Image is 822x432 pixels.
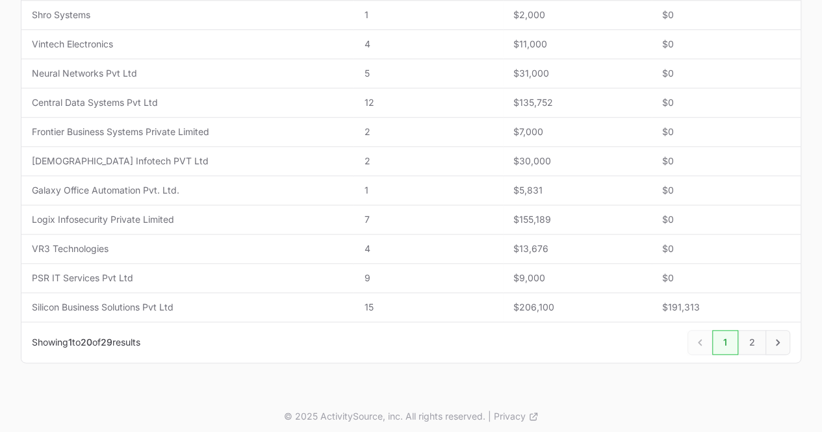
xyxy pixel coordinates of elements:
span: $0 [662,38,790,51]
span: Shro Systems [32,8,343,21]
span: Silicon Business Solutions Pvt Ltd [32,301,343,314]
span: Neural Networks Pvt Ltd [32,67,343,80]
span: [DEMOGRAPHIC_DATA] Infotech PVT Ltd [32,155,343,168]
span: 7 [364,213,492,226]
p: Showing to of results [32,336,140,349]
span: $0 [662,125,790,138]
span: 2 [364,155,492,168]
a: 1 [712,330,738,355]
span: $155,189 [513,213,641,226]
span: $0 [662,272,790,285]
span: $0 [662,96,790,109]
span: $31,000 [513,67,641,80]
span: Frontier Business Systems Private Limited [32,125,343,138]
span: $0 [662,155,790,168]
span: $7,000 [513,125,641,138]
span: Galaxy Office Automation Pvt. Ltd. [32,184,343,197]
span: $206,100 [513,301,641,314]
a: Next [765,330,790,355]
span: PSR IT Services Pvt Ltd [32,272,343,285]
span: $13,676 [513,242,641,255]
span: $0 [662,8,790,21]
a: Privacy [494,410,539,423]
span: 5 [364,67,492,80]
span: $191,313 [662,301,790,314]
span: $0 [662,67,790,80]
span: $30,000 [513,155,641,168]
span: VR3 Technologies [32,242,343,255]
span: $5,831 [513,184,641,197]
span: 29 [101,337,112,348]
span: 15 [364,301,492,314]
span: 1 [68,337,72,348]
span: 2 [364,125,492,138]
span: $2,000 [513,8,641,21]
span: Central Data Systems Pvt Ltd [32,96,343,109]
span: $11,000 [513,38,641,51]
span: 12 [364,96,492,109]
span: $0 [662,213,790,226]
span: $0 [662,242,790,255]
span: 4 [364,38,492,51]
span: Vintech Electronics [32,38,343,51]
span: Logix Infosecurity Private Limited [32,213,343,226]
span: 4 [364,242,492,255]
span: $135,752 [513,96,641,109]
span: 20 [81,337,92,348]
span: 9 [364,272,492,285]
a: 2 [738,330,766,355]
p: © 2025 ActivitySource, inc. All rights reserved. [284,410,485,423]
span: $9,000 [513,272,641,285]
span: | [488,410,491,423]
span: 1 [364,8,492,21]
span: 1 [364,184,492,197]
span: $0 [662,184,790,197]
